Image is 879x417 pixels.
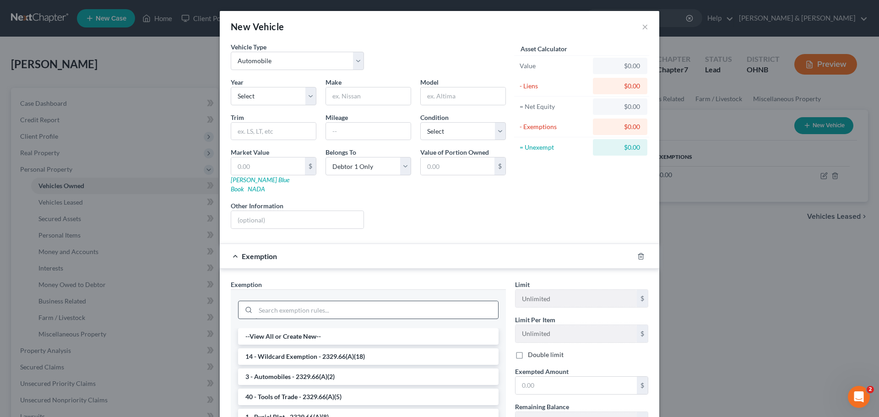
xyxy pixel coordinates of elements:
label: Trim [231,113,244,122]
input: -- [515,290,637,307]
span: Exemption [231,281,262,288]
input: 0.00 [421,157,494,175]
div: $0.00 [600,102,640,111]
label: Other Information [231,201,283,211]
label: Market Value [231,147,269,157]
label: Year [231,77,244,87]
label: Vehicle Type [231,42,266,52]
li: 3 - Automobiles - 2329.66(A)(2) [238,368,499,385]
li: 14 - Wildcard Exemption - 2329.66(A)(18) [238,348,499,365]
label: Mileage [326,113,348,122]
div: $0.00 [600,81,640,91]
input: 0.00 [515,377,637,394]
div: $ [637,325,648,342]
div: - Exemptions [520,122,589,131]
span: Exemption [242,252,277,260]
input: 0.00 [231,157,305,175]
span: Make [326,78,342,86]
div: $ [637,290,648,307]
span: 2 [867,386,874,393]
div: $ [637,377,648,394]
li: 40 - Tools of Trade - 2329.66(A)(5) [238,389,499,405]
div: - Liens [520,81,589,91]
div: $ [494,157,505,175]
label: Model [420,77,439,87]
input: ex. LS, LT, etc [231,123,316,140]
input: (optional) [231,211,364,228]
label: Remaining Balance [515,402,569,412]
iframe: Intercom live chat [848,386,870,408]
input: -- [326,123,411,140]
div: $ [305,157,316,175]
li: --View All or Create New-- [238,328,499,345]
button: × [642,21,648,32]
div: = Unexempt [520,143,589,152]
div: = Net Equity [520,102,589,111]
div: New Vehicle [231,20,284,33]
div: Value [520,61,589,70]
input: ex. Nissan [326,87,411,105]
div: $0.00 [600,143,640,152]
label: Double limit [528,350,564,359]
label: Asset Calculator [521,44,567,54]
input: ex. Altima [421,87,505,105]
span: Limit [515,281,530,288]
label: Value of Portion Owned [420,147,489,157]
input: -- [515,325,637,342]
div: $0.00 [600,122,640,131]
a: [PERSON_NAME] Blue Book [231,176,289,193]
label: Condition [420,113,449,122]
div: $0.00 [600,61,640,70]
input: Search exemption rules... [255,301,498,319]
span: Exempted Amount [515,368,569,375]
span: Belongs To [326,148,356,156]
a: NADA [248,185,265,193]
label: Limit Per Item [515,315,555,325]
